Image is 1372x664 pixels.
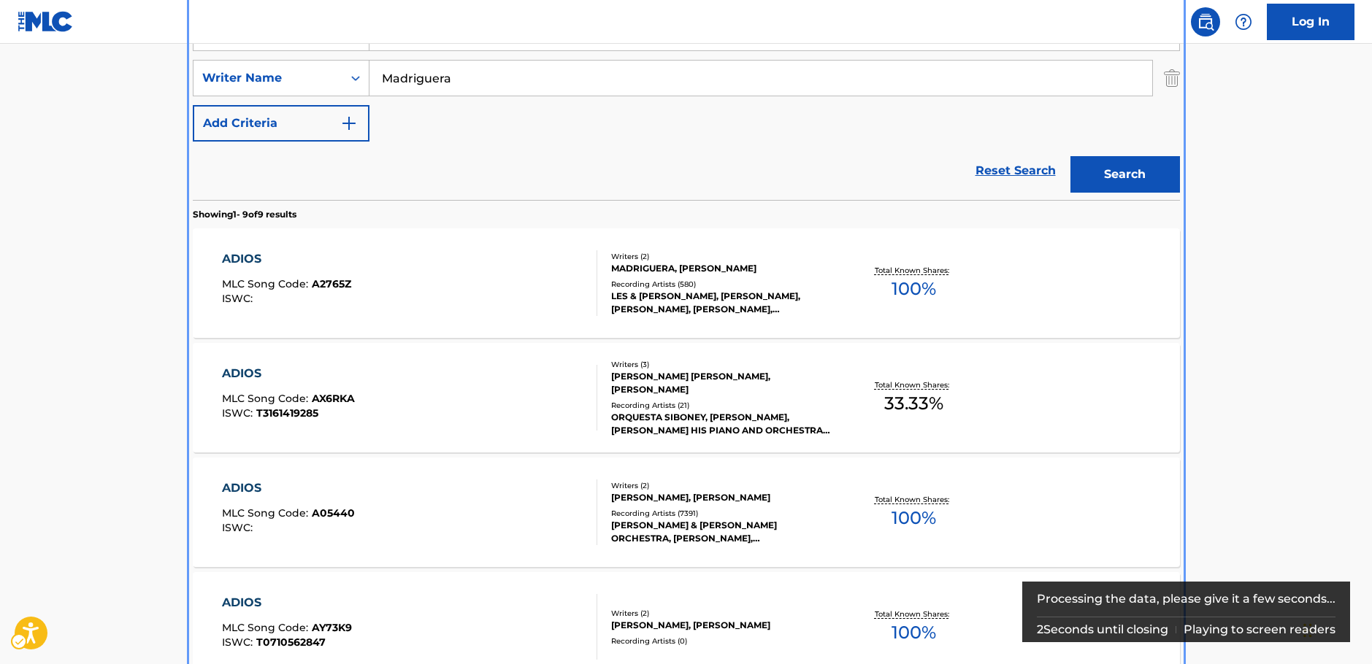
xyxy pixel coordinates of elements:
div: ORQUESTA SIBONEY, [PERSON_NAME], [PERSON_NAME] HIS PIANO AND ORCHESTRA, [PERSON_NAME], [PERSON_NAME] [611,411,832,437]
div: Writers ( 2 ) [611,480,832,491]
a: ADIOSMLC Song Code:A2765ZISWC:Writers (2)MADRIGUERA, [PERSON_NAME]Recording Artists (580)LES & [P... [193,228,1180,338]
button: Add Criteria [193,105,369,142]
img: search [1197,13,1214,31]
span: 100 % [892,619,936,646]
div: [PERSON_NAME], [PERSON_NAME] [611,619,832,632]
form: Search Form [193,15,1180,200]
span: 2 [1037,622,1043,636]
span: A05440 [312,506,355,520]
div: Writers ( 3 ) [611,359,832,370]
span: MLC Song Code : [222,392,312,405]
span: T0710562847 [256,636,326,649]
p: Showing 1 - 9 of 9 results [193,208,296,221]
span: A2765Z [312,277,351,290]
p: Total Known Shares: [875,494,953,505]
div: LES & [PERSON_NAME], [PERSON_NAME], [PERSON_NAME], [PERSON_NAME], [PERSON_NAME], [PERSON_NAME] & ... [611,290,832,316]
div: ADIOS [222,594,352,611]
span: MLC Song Code : [222,506,312,520]
p: Total Known Shares: [875,609,953,619]
div: Writers ( 2 ) [611,251,832,262]
span: 100 % [892,276,936,302]
div: Writers ( 2 ) [611,608,832,619]
span: ISWC : [222,521,256,534]
div: [PERSON_NAME] & [PERSON_NAME] ORCHESTRA, [PERSON_NAME], [PERSON_NAME], [PERSON_NAME], [PERSON_NAME] [611,519,832,545]
img: 9d2ae6d4665cec9f34b9.svg [340,115,358,132]
a: ADIOSMLC Song Code:A05440ISWC:Writers (2)[PERSON_NAME], [PERSON_NAME]Recording Artists (7391)[PER... [193,458,1180,567]
div: MADRIGUERA, [PERSON_NAME] [611,262,832,275]
span: ISWC : [222,636,256,649]
span: T3161419285 [256,406,318,420]
div: Recording Artists ( 0 ) [611,636,832,646]
img: help [1235,13,1252,31]
img: Delete Criterion [1164,60,1180,96]
span: AX6RKA [312,392,355,405]
span: ISWC : [222,406,256,420]
button: Search [1070,156,1180,193]
div: Processing the data, please give it a few seconds... [1037,582,1336,617]
input: Search... [369,61,1152,96]
a: Log In [1267,4,1354,40]
span: 33.33 % [884,390,943,417]
div: ADIOS [222,479,355,497]
div: Writer Name [202,69,334,87]
span: 100 % [892,505,936,531]
span: MLC Song Code : [222,621,312,634]
div: ADIOS [222,365,355,382]
span: MLC Song Code : [222,277,312,290]
div: Recording Artists ( 580 ) [611,279,832,290]
a: ADIOSMLC Song Code:AX6RKAISWC:T3161419285Writers (3)[PERSON_NAME] [PERSON_NAME], [PERSON_NAME]Rec... [193,343,1180,452]
p: Total Known Shares: [875,265,953,276]
div: Recording Artists ( 7391 ) [611,508,832,519]
a: Reset Search [968,155,1063,187]
div: ADIOS [222,250,351,268]
img: MLC Logo [18,11,74,32]
p: Total Known Shares: [875,379,953,390]
div: [PERSON_NAME], [PERSON_NAME] [611,491,832,504]
div: Recording Artists ( 21 ) [611,400,832,411]
span: AY73K9 [312,621,352,634]
span: ISWC : [222,292,256,305]
div: [PERSON_NAME] [PERSON_NAME], [PERSON_NAME] [611,370,832,396]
